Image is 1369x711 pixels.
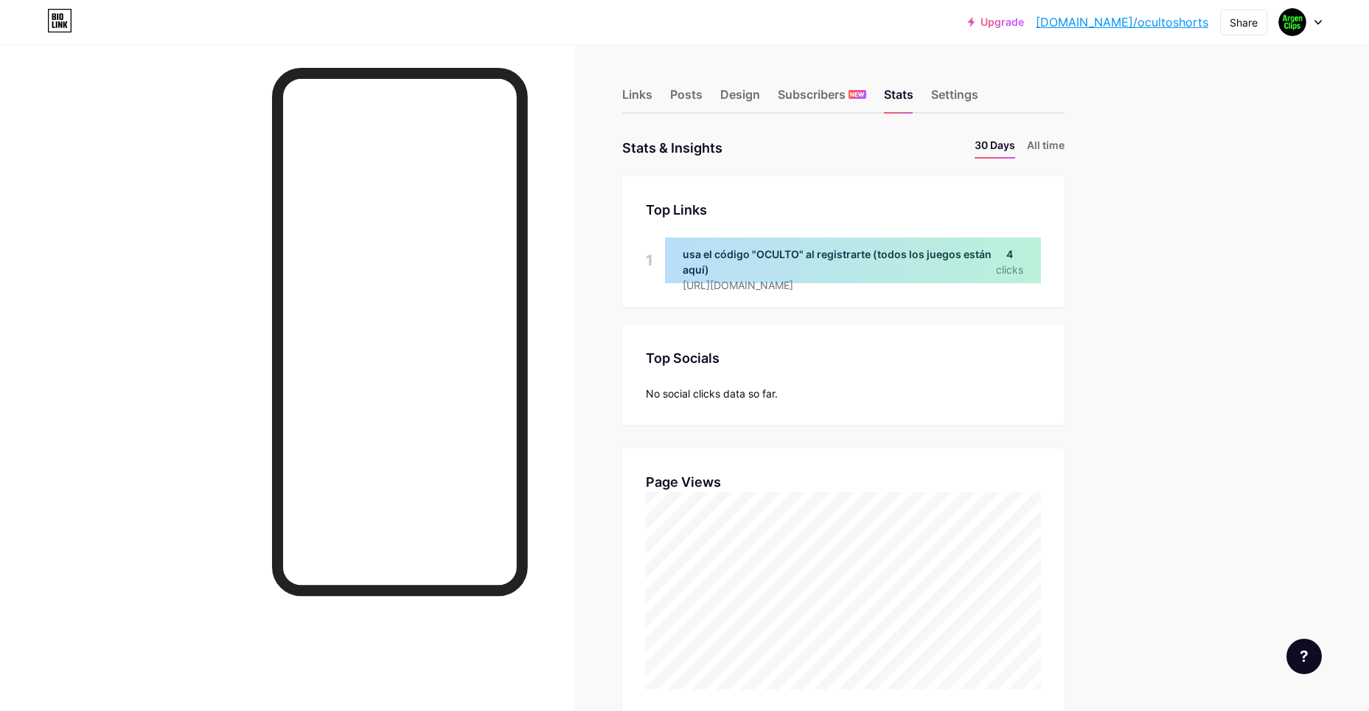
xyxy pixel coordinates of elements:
a: [DOMAIN_NAME]/ocultoshorts [1036,13,1208,31]
div: Top Links [646,200,1041,220]
span: NEW [850,90,864,99]
div: Design [720,86,760,112]
a: Upgrade [968,16,1024,28]
div: Posts [670,86,703,112]
div: Share [1230,15,1258,30]
div: Subscribers [778,86,866,112]
div: [URL][DOMAIN_NAME] [683,277,996,293]
img: ocultoshorts [1278,8,1306,36]
div: Settings [931,86,978,112]
li: 30 Days [975,137,1015,159]
div: Page Views [646,472,1041,492]
li: All time [1027,137,1065,159]
div: No social clicks data so far. [646,386,1041,401]
div: Links [622,86,652,112]
div: 1 [646,237,653,283]
div: Stats [884,86,913,112]
div: Stats & Insights [622,137,722,159]
div: Top Socials [646,348,1041,368]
